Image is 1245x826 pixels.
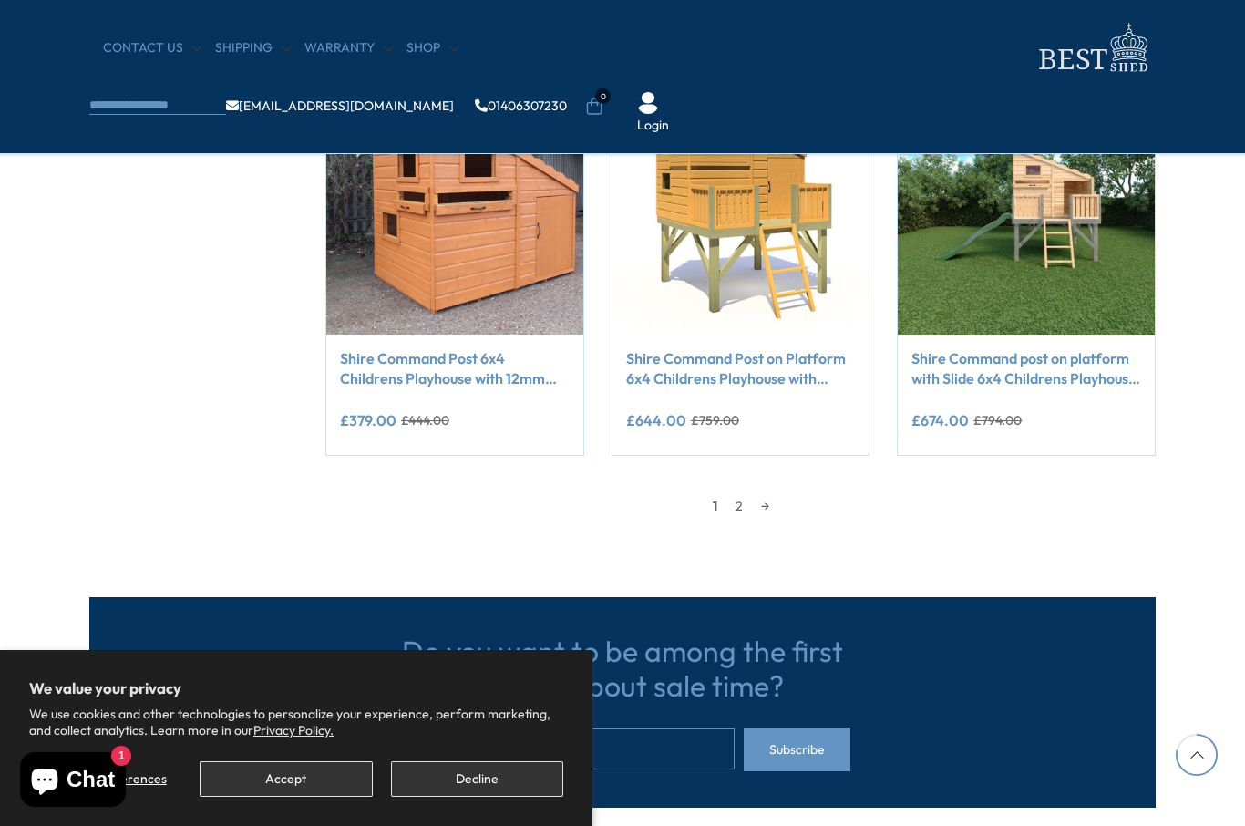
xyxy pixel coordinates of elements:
inbox-online-store-chat: Shopify online store chat [15,752,131,811]
a: Shop [406,39,458,57]
del: £759.00 [691,414,739,427]
a: Privacy Policy. [253,722,334,738]
a: CONTACT US [103,39,201,57]
a: Login [637,117,669,135]
ins: £379.00 [340,413,396,428]
a: [EMAIL_ADDRESS][DOMAIN_NAME] [226,99,454,112]
span: Subscribe [769,743,825,756]
del: £444.00 [401,414,449,427]
img: logo [1028,18,1156,77]
h2: We value your privacy [29,679,563,697]
h3: Do you want to be among the first to know about sale time? [395,634,850,704]
img: Shire Command Post on Platform 6x4 Childrens Playhouse with 12mm Shiplap cladding - Best Shed [612,77,869,335]
del: £794.00 [973,414,1022,427]
button: Decline [391,761,563,797]
a: 01406307230 [475,99,567,112]
span: 1 [704,492,726,520]
a: 0 [585,98,603,116]
a: Warranty [304,39,393,57]
img: User Icon [637,92,659,114]
img: Shire Command Post 6x4 Childrens Playhouse with 12mm Shiplap cladding - Best Shed [326,77,583,335]
a: Shire Command Post on Platform 6x4 Childrens Playhouse with 12mm Shiplap cladding [626,348,856,389]
button: Accept [200,761,372,797]
p: We use cookies and other technologies to personalize your experience, perform marketing, and coll... [29,706,563,738]
a: Shipping [215,39,291,57]
a: → [752,492,778,520]
button: Subscribe [744,728,850,771]
ins: £644.00 [626,413,686,428]
a: 2 [726,492,752,520]
a: Shire Command Post 6x4 Childrens Playhouse with 12mm Shiplap cladding [340,348,570,389]
span: 0 [595,88,611,104]
a: Shire Command post on platform with Slide 6x4 Childrens Playhouse with 12mm Shiplap interlocking ... [911,348,1141,389]
ins: £674.00 [911,413,969,428]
